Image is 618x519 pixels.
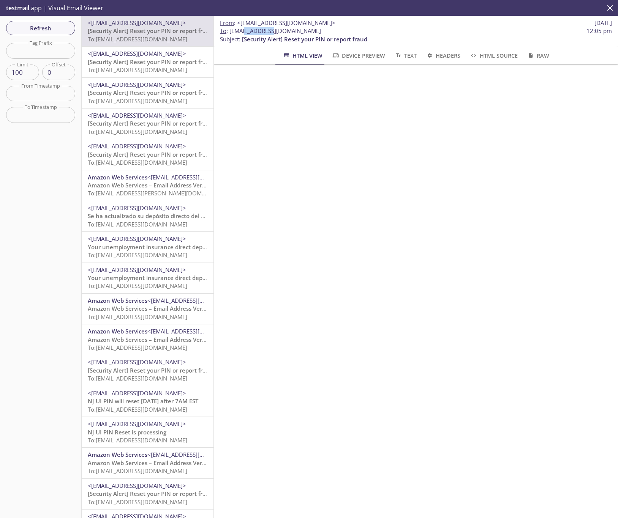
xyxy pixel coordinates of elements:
[82,324,213,355] div: Amazon Web Services<[EMAIL_ADDRESS][DOMAIN_NAME]>Amazon Web Services – Email Address Verification...
[88,490,213,497] span: [Security Alert] Reset your PIN or report fraud
[88,366,213,374] span: [Security Alert] Reset your PIN or report fraud
[147,297,246,304] span: <[EMAIL_ADDRESS][DOMAIN_NAME]>
[220,27,612,43] p: :
[88,482,186,489] span: <[EMAIL_ADDRESS][DOMAIN_NAME]>
[88,151,213,158] span: [Security Alert] Reset your PIN or report fraud
[82,448,213,478] div: Amazon Web Services<[EMAIL_ADDRESS][DOMAIN_NAME]>Amazon Web Services – Email Address Verification...
[88,142,186,150] span: <[EMAIL_ADDRESS][DOMAIN_NAME]>
[82,263,213,293] div: <[EMAIL_ADDRESS][DOMAIN_NAME]>Your unemployment insurance direct deposit was updatedTo:[EMAIL_ADD...
[82,16,213,46] div: <[EMAIL_ADDRESS][DOMAIN_NAME]>[Security Alert] Reset your PIN or report fraudTo:[EMAIL_ADDRESS][D...
[88,120,213,127] span: [Security Alert] Reset your PIN or report fraud
[88,459,426,467] span: Amazon Web Services – Email Address Verification Request in region [GEOGRAPHIC_DATA] ([GEOGRAPHIC...
[82,109,213,139] div: <[EMAIL_ADDRESS][DOMAIN_NAME]>[Security Alert] Reset your PIN or report fraudTo:[EMAIL_ADDRESS][D...
[88,112,186,119] span: <[EMAIL_ADDRESS][DOMAIN_NAME]>
[88,66,187,74] span: To: [EMAIL_ADDRESS][DOMAIN_NAME]
[594,19,612,27] span: [DATE]
[527,51,549,60] span: Raw
[426,51,460,60] span: Headers
[88,389,186,397] span: <[EMAIL_ADDRESS][DOMAIN_NAME]>
[88,19,186,27] span: <[EMAIL_ADDRESS][DOMAIN_NAME]>
[237,19,335,27] span: <[EMAIL_ADDRESS][DOMAIN_NAME]>
[82,78,213,108] div: <[EMAIL_ADDRESS][DOMAIN_NAME]>[Security Alert] Reset your PIN or report fraudTo:[EMAIL_ADDRESS][D...
[88,467,187,475] span: To: [EMAIL_ADDRESS][DOMAIN_NAME]
[12,23,69,33] span: Refresh
[88,327,147,335] span: Amazon Web Services
[82,232,213,262] div: <[EMAIL_ADDRESS][DOMAIN_NAME]>Your unemployment insurance direct deposit was updatedTo:[EMAIL_ADD...
[88,498,187,506] span: To: [EMAIL_ADDRESS][DOMAIN_NAME]
[332,51,385,60] span: Device Preview
[88,451,147,458] span: Amazon Web Services
[88,181,426,189] span: Amazon Web Services – Email Address Verification Request in region [GEOGRAPHIC_DATA] ([GEOGRAPHIC...
[220,35,239,43] span: Subject
[88,344,187,351] span: To: [EMAIL_ADDRESS][DOMAIN_NAME]
[82,201,213,231] div: <[EMAIL_ADDRESS][DOMAIN_NAME]>Se ha actualizado su depósito directo del seguro de desempleoTo:[EM...
[82,170,213,201] div: Amazon Web Services<[EMAIL_ADDRESS][DOMAIN_NAME]>Amazon Web Services – Email Address Verification...
[242,35,367,43] span: [Security Alert] Reset your PIN or report fraud
[88,428,166,436] span: NJ UI PIN Reset is processing
[82,139,213,170] div: <[EMAIL_ADDRESS][DOMAIN_NAME]>[Security Alert] Reset your PIN or report fraudTo:[EMAIL_ADDRESS][D...
[82,479,213,509] div: <[EMAIL_ADDRESS][DOMAIN_NAME]>[Security Alert] Reset your PIN or report fraudTo:[EMAIL_ADDRESS][D...
[88,212,259,220] span: Se ha actualizado su depósito directo del seguro de desempleo
[220,19,234,27] span: From
[88,251,187,259] span: To: [EMAIL_ADDRESS][DOMAIN_NAME]
[88,266,186,274] span: <[EMAIL_ADDRESS][DOMAIN_NAME]>
[88,128,187,135] span: To: [EMAIL_ADDRESS][DOMAIN_NAME]
[88,436,187,444] span: To: [EMAIL_ADDRESS][DOMAIN_NAME]
[88,204,186,212] span: <[EMAIL_ADDRESS][DOMAIN_NAME]>
[88,159,187,166] span: To: [EMAIL_ADDRESS][DOMAIN_NAME]
[88,27,213,35] span: [Security Alert] Reset your PIN or report fraud
[88,358,186,366] span: <[EMAIL_ADDRESS][DOMAIN_NAME]>
[6,21,75,35] button: Refresh
[88,50,186,57] span: <[EMAIL_ADDRESS][DOMAIN_NAME]>
[220,27,226,35] span: To
[147,173,246,181] span: <[EMAIL_ADDRESS][DOMAIN_NAME]>
[469,51,517,60] span: HTML Source
[220,27,321,35] span: : [EMAIL_ADDRESS][DOMAIN_NAME]
[88,313,187,321] span: To: [EMAIL_ADDRESS][DOMAIN_NAME]
[6,4,29,12] span: testmail
[82,355,213,385] div: <[EMAIL_ADDRESS][DOMAIN_NAME]>[Security Alert] Reset your PIN or report fraudTo:[EMAIL_ADDRESS][D...
[88,397,198,405] span: NJ UI PIN will reset [DATE] after 7AM EST
[88,58,213,66] span: [Security Alert] Reset your PIN or report fraud
[283,51,322,60] span: HTML View
[82,417,213,447] div: <[EMAIL_ADDRESS][DOMAIN_NAME]>NJ UI PIN Reset is processingTo:[EMAIL_ADDRESS][DOMAIN_NAME]
[88,81,186,88] span: <[EMAIL_ADDRESS][DOMAIN_NAME]>
[88,305,426,312] span: Amazon Web Services – Email Address Verification Request in region [GEOGRAPHIC_DATA] ([GEOGRAPHIC...
[88,297,147,304] span: Amazon Web Services
[82,294,213,324] div: Amazon Web Services<[EMAIL_ADDRESS][DOMAIN_NAME]>Amazon Web Services – Email Address Verification...
[88,35,187,43] span: To: [EMAIL_ADDRESS][DOMAIN_NAME]
[88,374,187,382] span: To: [EMAIL_ADDRESS][DOMAIN_NAME]
[88,220,187,228] span: To: [EMAIL_ADDRESS][DOMAIN_NAME]
[88,243,249,251] span: Your unemployment insurance direct deposit was updated
[147,327,246,335] span: <[EMAIL_ADDRESS][DOMAIN_NAME]>
[586,27,612,35] span: 12:05 pm
[147,451,246,458] span: <[EMAIL_ADDRESS][DOMAIN_NAME]>
[394,51,417,60] span: Text
[88,282,187,289] span: To: [EMAIL_ADDRESS][DOMAIN_NAME]
[88,97,187,105] span: To: [EMAIL_ADDRESS][DOMAIN_NAME]
[88,406,187,413] span: To: [EMAIL_ADDRESS][DOMAIN_NAME]
[88,189,231,197] span: To: [EMAIL_ADDRESS][PERSON_NAME][DOMAIN_NAME]
[82,386,213,417] div: <[EMAIL_ADDRESS][DOMAIN_NAME]>NJ UI PIN will reset [DATE] after 7AM ESTTo:[EMAIL_ADDRESS][DOMAIN_...
[88,173,147,181] span: Amazon Web Services
[88,420,186,428] span: <[EMAIL_ADDRESS][DOMAIN_NAME]>
[88,274,249,282] span: Your unemployment insurance direct deposit was updated
[88,336,426,343] span: Amazon Web Services – Email Address Verification Request in region [GEOGRAPHIC_DATA] ([GEOGRAPHIC...
[82,47,213,77] div: <[EMAIL_ADDRESS][DOMAIN_NAME]>[Security Alert] Reset your PIN or report fraudTo:[EMAIL_ADDRESS][D...
[220,19,335,27] span: :
[88,89,213,96] span: [Security Alert] Reset your PIN or report fraud
[88,235,186,242] span: <[EMAIL_ADDRESS][DOMAIN_NAME]>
